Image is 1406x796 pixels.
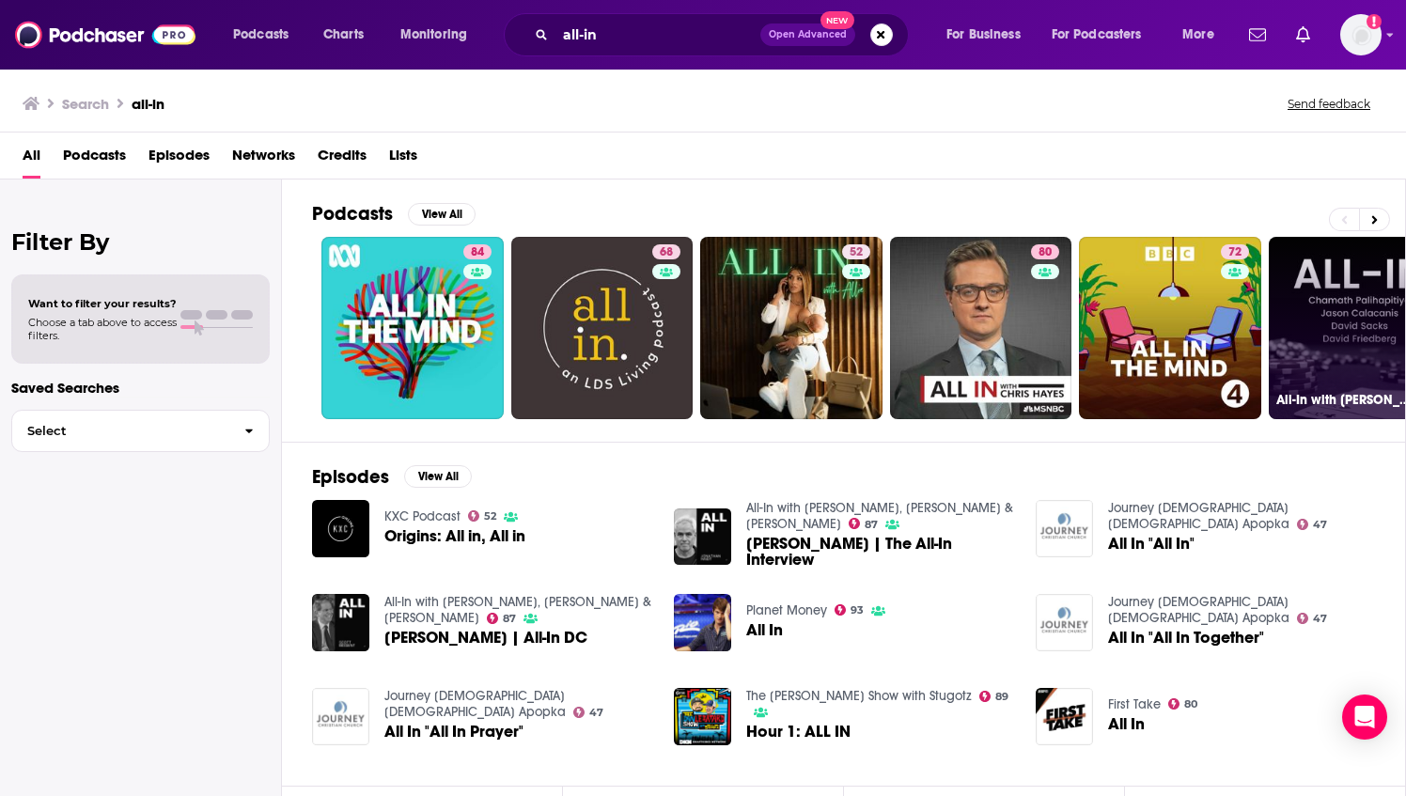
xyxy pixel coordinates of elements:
[232,140,295,179] a: Networks
[1242,19,1273,51] a: Show notifications dropdown
[589,709,603,717] span: 47
[384,594,651,626] a: All-In with Chamath, Jason, Sacks & Friedberg
[573,707,604,718] a: 47
[1282,96,1376,112] button: Send feedback
[408,203,476,226] button: View All
[1036,500,1093,557] img: All In "All In"
[1052,22,1142,48] span: For Podcasters
[1168,698,1198,710] a: 80
[1039,243,1052,262] span: 80
[312,500,369,557] img: Origins: All in, All in
[1297,613,1328,624] a: 47
[933,20,1044,50] button: open menu
[674,594,731,651] img: All In
[1108,630,1264,646] a: All In "All In Together"
[11,228,270,256] h2: Filter By
[384,528,525,544] a: Origins: All in, All in
[746,500,1013,532] a: All-In with Chamath, Jason, Sacks & Friedberg
[28,297,177,310] span: Want to filter your results?
[1031,244,1059,259] a: 80
[760,23,855,46] button: Open AdvancedNew
[487,613,517,624] a: 87
[674,688,731,745] img: Hour 1: ALL IN
[746,536,1013,568] a: Jonathan Haidt | The All-In Interview
[468,510,497,522] a: 52
[1340,14,1382,55] img: User Profile
[387,20,492,50] button: open menu
[1108,696,1161,712] a: First Take
[851,606,864,615] span: 93
[746,688,972,704] a: The Dan Le Batard Show with Stugotz
[1108,536,1195,552] a: All In "All In"
[746,724,851,740] a: Hour 1: ALL IN
[1108,500,1289,532] a: Journey Christian Church Apopka
[1340,14,1382,55] button: Show profile menu
[1367,14,1382,29] svg: Add a profile image
[1297,519,1328,530] a: 47
[12,425,229,437] span: Select
[850,243,863,262] span: 52
[312,594,369,651] img: Scott Bessent | All-In DC
[1228,243,1242,262] span: 72
[769,30,847,39] span: Open Advanced
[746,602,827,618] a: Planet Money
[318,140,367,179] a: Credits
[835,604,865,616] a: 93
[400,22,467,48] span: Monitoring
[1108,716,1145,732] a: All In
[1184,700,1197,709] span: 80
[849,518,879,529] a: 87
[1182,22,1214,48] span: More
[1079,237,1261,419] a: 72
[389,140,417,179] a: Lists
[148,140,210,179] span: Episodes
[220,20,313,50] button: open menu
[1340,14,1382,55] span: Logged in as WE_Broadcast
[946,22,1021,48] span: For Business
[384,630,587,646] a: Scott Bessent | All-In DC
[511,237,694,419] a: 68
[23,140,40,179] a: All
[820,11,854,29] span: New
[312,465,389,489] h2: Episodes
[522,13,927,56] div: Search podcasts, credits, & more...
[1313,615,1327,623] span: 47
[233,22,289,48] span: Podcasts
[1289,19,1318,51] a: Show notifications dropdown
[63,140,126,179] a: Podcasts
[1342,695,1387,740] div: Open Intercom Messenger
[1313,521,1327,529] span: 47
[384,688,566,720] a: Journey Christian Church Apopka
[1108,594,1289,626] a: Journey Christian Church Apopka
[674,508,731,566] img: Jonathan Haidt | The All-In Interview
[1221,244,1249,259] a: 72
[1169,20,1238,50] button: open menu
[312,202,476,226] a: PodcastsView All
[746,622,783,638] a: All In
[865,521,878,529] span: 87
[404,465,472,488] button: View All
[995,693,1008,701] span: 89
[11,410,270,452] button: Select
[652,244,680,259] a: 68
[1036,594,1093,651] img: All In "All In Together"
[384,724,523,740] a: All In "All In Prayer"
[979,691,1009,702] a: 89
[1036,688,1093,745] img: All In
